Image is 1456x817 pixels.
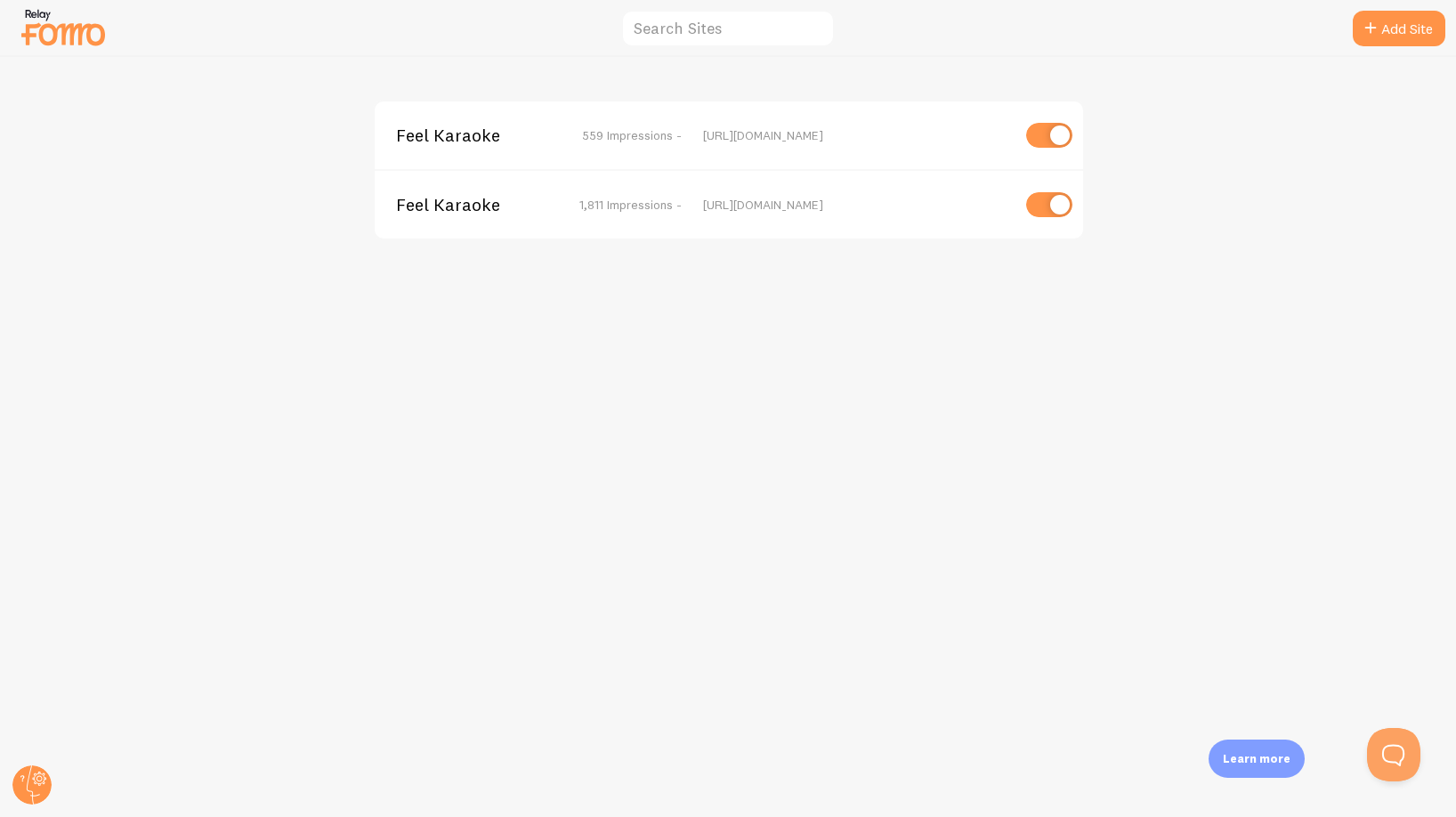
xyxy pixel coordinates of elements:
[396,127,539,143] span: Feel Karaoke
[582,127,682,143] span: 559 Impressions -
[1209,740,1305,778] div: Learn more
[579,197,682,213] span: 1,811 Impressions -
[1367,728,1420,781] iframe: Help Scout Beacon - Open
[396,197,539,213] span: Feel Karaoke
[703,197,1010,213] div: [URL][DOMAIN_NAME]
[1223,750,1290,767] p: Learn more
[19,4,108,50] img: fomo-relay-logo-orange.svg
[703,127,1010,143] div: [URL][DOMAIN_NAME]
